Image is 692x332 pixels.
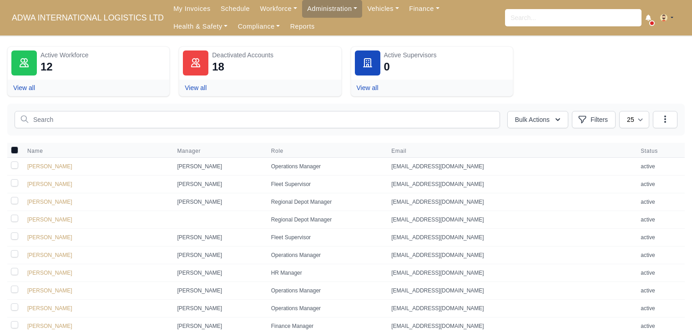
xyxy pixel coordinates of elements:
div: 0 [384,60,390,74]
input: Search [15,111,500,128]
td: [PERSON_NAME] [172,229,266,246]
td: [EMAIL_ADDRESS][DOMAIN_NAME] [386,158,635,176]
a: [PERSON_NAME] [27,199,72,205]
button: Bulk Actions [507,111,568,128]
td: [EMAIL_ADDRESS][DOMAIN_NAME] [386,211,635,229]
td: Regional Depot Manager [266,211,386,229]
button: Role [271,147,291,155]
a: [PERSON_NAME] [27,216,72,223]
td: active [635,176,685,193]
a: Health & Safety [168,18,233,35]
div: 18 [212,60,224,74]
a: Compliance [232,18,285,35]
a: View all [13,84,35,91]
td: active [635,211,685,229]
input: Search... [505,9,641,26]
a: ADWA INTERNATIONAL LOGISTICS LTD [7,9,168,27]
td: [EMAIL_ADDRESS][DOMAIN_NAME] [386,229,635,246]
div: Active Workforce [40,50,166,60]
span: Name [27,147,43,155]
a: [PERSON_NAME] [27,252,72,258]
span: Manager [177,147,201,155]
td: active [635,282,685,300]
a: [PERSON_NAME] [27,305,72,312]
td: Fleet Supervisor [266,176,386,193]
td: [PERSON_NAME] [172,158,266,176]
td: [EMAIL_ADDRESS][DOMAIN_NAME] [386,246,635,264]
div: Active Supervisors [384,50,509,60]
td: Operations Manager [266,158,386,176]
td: Operations Manager [266,300,386,317]
td: active [635,264,685,282]
td: active [635,300,685,317]
a: [PERSON_NAME] [27,234,72,241]
td: [PERSON_NAME] [172,264,266,282]
div: 12 [40,60,53,74]
td: Operations Manager [266,246,386,264]
button: Name [27,147,50,155]
td: Regional Depot Manager [266,193,386,211]
a: [PERSON_NAME] [27,323,72,329]
span: Status [641,147,679,155]
td: [PERSON_NAME] [172,246,266,264]
a: [PERSON_NAME] [27,163,72,170]
td: [EMAIL_ADDRESS][DOMAIN_NAME] [386,282,635,300]
td: [EMAIL_ADDRESS][DOMAIN_NAME] [386,264,635,282]
td: active [635,158,685,176]
a: [PERSON_NAME] [27,181,72,187]
a: [PERSON_NAME] [27,287,72,294]
a: View all [185,84,207,91]
td: HR Manager [266,264,386,282]
a: Reports [285,18,320,35]
div: Deactivated Accounts [212,50,337,60]
button: Filters [572,111,616,128]
td: active [635,246,685,264]
td: Operations Manager [266,282,386,300]
td: [EMAIL_ADDRESS][DOMAIN_NAME] [386,193,635,211]
td: [PERSON_NAME] [172,176,266,193]
td: Fleet Supervisor [266,229,386,246]
span: Role [271,147,283,155]
td: active [635,193,685,211]
span: Email [391,147,630,155]
td: [PERSON_NAME] [172,193,266,211]
a: [PERSON_NAME] [27,270,72,276]
a: View all [357,84,379,91]
td: active [635,229,685,246]
button: Manager [177,147,208,155]
td: [EMAIL_ADDRESS][DOMAIN_NAME] [386,176,635,193]
td: [EMAIL_ADDRESS][DOMAIN_NAME] [386,300,635,317]
td: [PERSON_NAME] [172,300,266,317]
td: [PERSON_NAME] [172,282,266,300]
